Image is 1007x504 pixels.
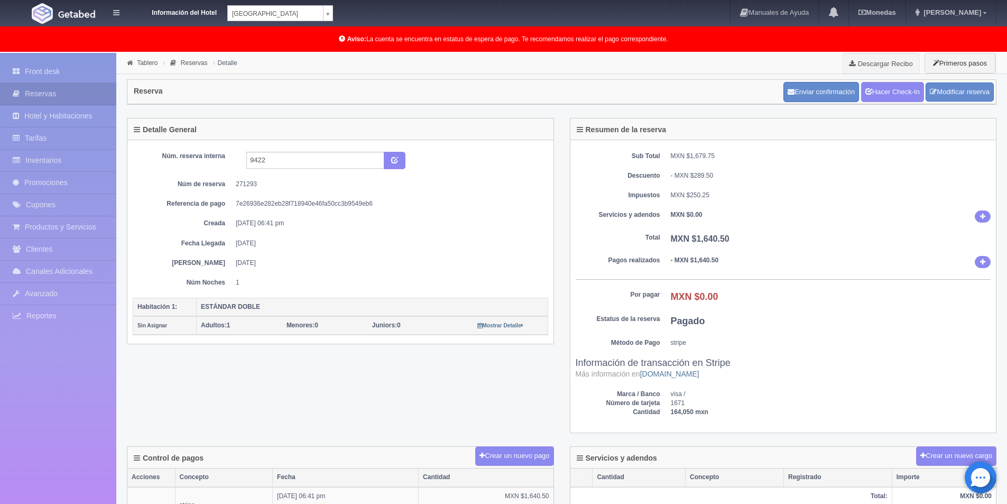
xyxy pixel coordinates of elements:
[671,211,703,218] b: MXN $0.00
[236,239,540,248] dd: [DATE]
[273,469,419,487] th: Fecha
[921,8,981,16] span: [PERSON_NAME]
[671,191,991,200] dd: MXN $250.25
[477,322,523,329] a: Mostrar Detalle
[892,469,996,487] th: Importe
[576,256,660,265] dt: Pagos realizados
[137,323,167,328] small: Sin Asignar
[141,180,225,189] dt: Núm de reserva
[671,338,991,347] dd: stripe
[181,59,208,67] a: Reservas
[132,5,217,17] dt: Información del Hotel
[576,210,660,219] dt: Servicios y adendos
[593,469,686,487] th: Cantidad
[201,322,230,329] span: 1
[201,322,227,329] strong: Adultos:
[686,469,784,487] th: Concepto
[576,408,660,417] dt: Cantidad
[671,390,991,399] dd: visa /
[477,323,523,328] small: Mostrar Detalle
[227,5,333,21] a: [GEOGRAPHIC_DATA]
[671,234,729,243] b: MXN $1,640.50
[576,290,660,299] dt: Por pagar
[141,152,225,161] dt: Núm. reserva interna
[232,6,319,22] span: [GEOGRAPHIC_DATA]
[419,469,553,487] th: Cantidad
[671,399,991,408] dd: 1671
[137,303,177,310] b: Habitación 1:
[236,278,540,287] dd: 1
[197,298,548,316] th: ESTÁNDAR DOBLE
[236,259,540,268] dd: [DATE]
[175,469,273,487] th: Concepto
[576,171,660,180] dt: Descuento
[783,82,859,102] button: Enviar confirmación
[236,180,540,189] dd: 271293
[576,233,660,242] dt: Total
[671,408,708,416] b: 164,050 mxn
[783,469,892,487] th: Registrado
[576,338,660,347] dt: Método de Pago
[861,82,924,102] a: Hacer Check-In
[127,469,175,487] th: Acciones
[141,259,225,268] dt: [PERSON_NAME]
[236,219,540,228] dd: [DATE] 06:41 pm
[287,322,315,329] strong: Menores:
[372,322,401,329] span: 0
[925,53,995,74] button: Primeros pasos
[858,8,895,16] b: Monedas
[347,35,366,43] b: Aviso:
[141,199,225,208] dt: Referencia de pago
[210,58,240,68] li: Detalle
[287,322,318,329] span: 0
[916,446,996,466] button: Crear un nuevo cargo
[671,152,991,161] dd: MXN $1,679.75
[577,454,657,462] h4: Servicios y adendos
[372,322,397,329] strong: Juniors:
[577,126,667,134] h4: Resumen de la reserva
[671,316,705,326] b: Pagado
[137,59,158,67] a: Tablero
[671,171,991,180] div: - MXN $289.50
[475,446,553,466] button: Crear un nuevo pago
[671,256,719,264] b: - MXN $1,640.50
[141,219,225,228] dt: Creada
[576,390,660,399] dt: Marca / Banco
[926,83,994,102] a: Modificar reserva
[134,454,204,462] h4: Control de pagos
[58,10,95,18] img: Getabed
[576,191,660,200] dt: Impuestos
[134,87,163,95] h4: Reserva
[576,370,699,378] small: Más información en
[32,3,53,24] img: Getabed
[843,53,919,74] a: Descargar Recibo
[134,126,197,134] h4: Detalle General
[236,199,540,208] dd: 7e26936e282eb28f718940e46fa50cc3b9549eb6
[671,291,718,302] b: MXN $0.00
[576,315,660,324] dt: Estatus de la reserva
[640,370,699,378] a: [DOMAIN_NAME]
[141,278,225,287] dt: Núm Noches
[576,358,991,379] h3: Información de transacción en Stripe
[141,239,225,248] dt: Fecha Llegada
[576,399,660,408] dt: Número de tarjeta
[576,152,660,161] dt: Sub Total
